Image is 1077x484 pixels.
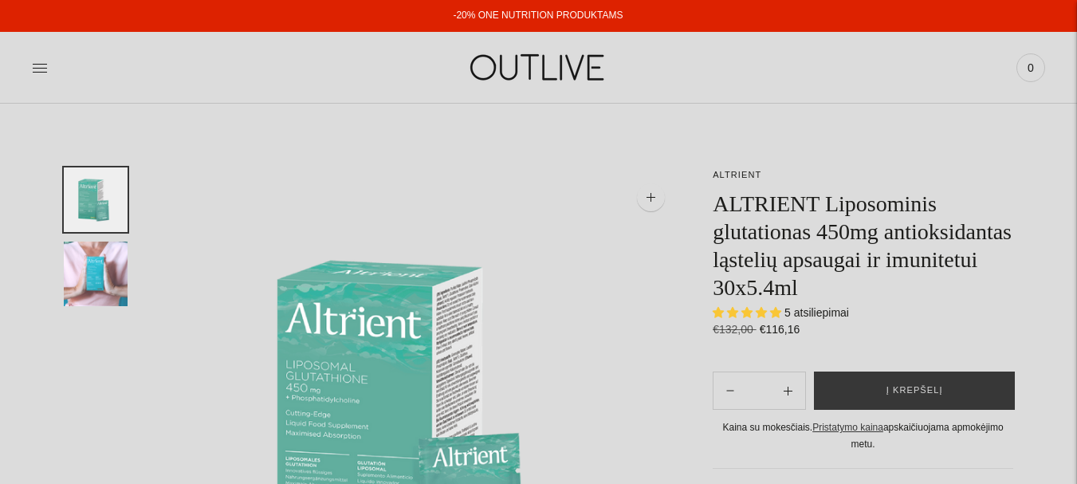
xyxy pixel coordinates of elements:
[814,372,1015,410] button: Į krepšelį
[713,372,747,410] button: Add product quantity
[453,10,623,21] a: -20% ONE NUTRITION PRODUKTAMS
[747,380,771,403] input: Product quantity
[771,372,805,410] button: Subtract product quantity
[760,323,800,336] span: €116,16
[886,383,943,399] span: Į krepšelį
[1016,50,1045,85] a: 0
[713,170,761,179] a: ALTRIENT
[784,306,849,319] span: 5 atsiliepimai
[439,40,639,95] img: OUTLIVE
[64,167,128,232] button: Translation missing: en.general.accessibility.image_thumbail
[713,323,757,336] s: €132,00
[1020,57,1042,79] span: 0
[713,306,784,319] span: 5.00 stars
[64,242,128,306] button: Translation missing: en.general.accessibility.image_thumbail
[812,422,883,433] a: Pristatymo kaina
[713,190,1013,301] h1: ALTRIENT Liposominis glutationas 450mg antioksidantas ląstelių apsaugai ir imunitetui 30x5.4ml
[713,419,1013,452] div: Kaina su mokesčiais. apskaičiuojama apmokėjimo metu.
